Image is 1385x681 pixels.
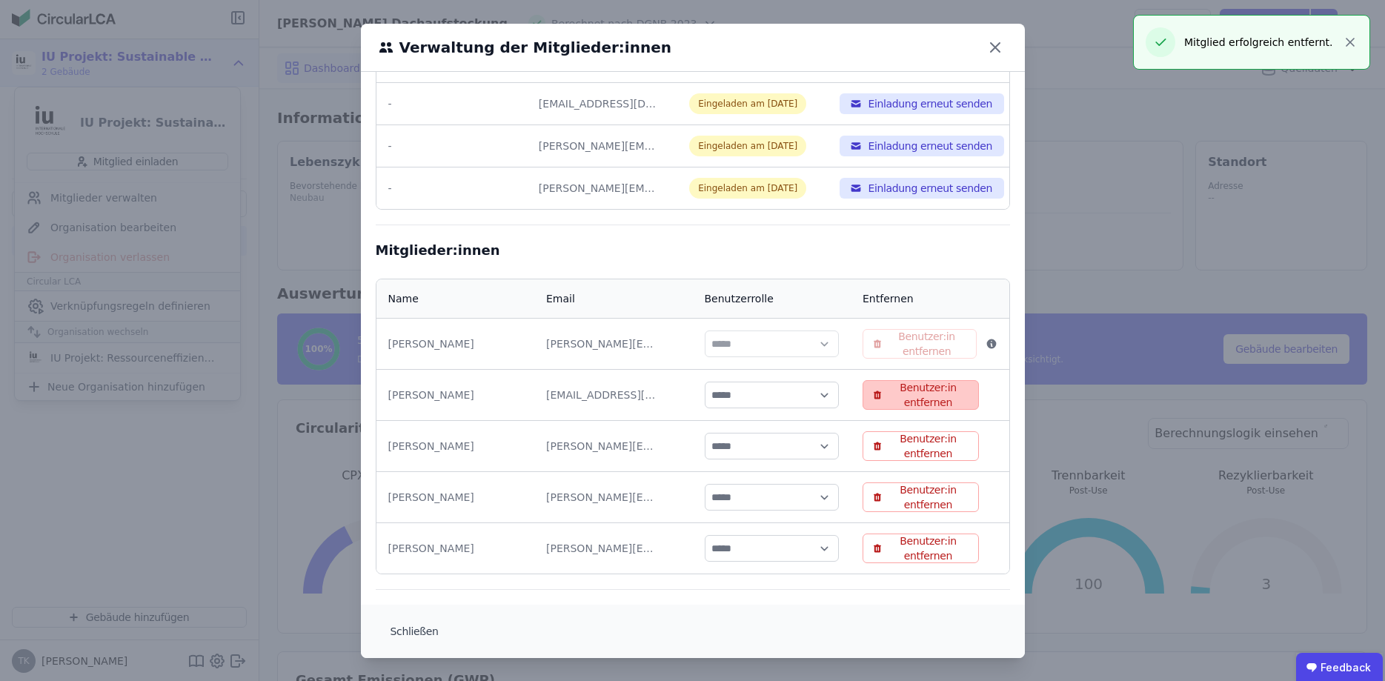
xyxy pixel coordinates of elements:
[539,96,657,111] div: [EMAIL_ADDRESS][DOMAIN_NAME]
[863,482,979,512] button: Benutzer:in entfernen
[546,490,657,505] div: [PERSON_NAME][EMAIL_ADDRESS][DOMAIN_NAME]
[863,380,979,410] button: Benutzer:in entfernen
[863,431,979,461] button: Benutzer:in entfernen
[539,139,657,153] div: [PERSON_NAME][EMAIL_ADDRESS][DOMAIN_NAME]
[539,181,657,196] div: [PERSON_NAME][EMAIL_ADDRESS][PERSON_NAME][DOMAIN_NAME]
[388,388,523,402] div: [PERSON_NAME]
[689,93,806,114] div: Eingeladen am [DATE]
[388,181,515,196] div: -
[863,291,914,306] div: Entfernen
[863,329,977,359] button: Benutzer:in entfernen
[393,36,671,59] h6: Verwaltung der Mitglieder:innen
[388,439,523,454] div: [PERSON_NAME]
[546,388,657,402] div: [EMAIL_ADDRESS][DOMAIN_NAME]
[546,291,575,306] div: Email
[689,178,806,199] div: Eingeladen am [DATE]
[546,439,657,454] div: [PERSON_NAME][EMAIL_ADDRESS][DOMAIN_NAME]
[840,93,1004,114] button: Einladung erneut senden
[388,291,419,306] div: Name
[376,240,1010,261] div: Mitglieder:innen
[840,136,1004,156] button: Einladung erneut senden
[388,490,523,505] div: [PERSON_NAME]
[705,291,774,306] div: Benutzerrolle
[840,178,1004,199] button: Einladung erneut senden
[546,541,657,556] div: [PERSON_NAME][EMAIL_ADDRESS][DOMAIN_NAME]
[689,136,806,156] div: Eingeladen am [DATE]
[388,96,515,111] div: -
[863,534,979,563] button: Benutzer:in entfernen
[388,541,523,556] div: [PERSON_NAME]
[388,139,515,153] div: -
[388,336,523,351] div: [PERSON_NAME]
[546,336,657,351] div: [PERSON_NAME][EMAIL_ADDRESS][DOMAIN_NAME]
[379,617,451,646] button: Schließen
